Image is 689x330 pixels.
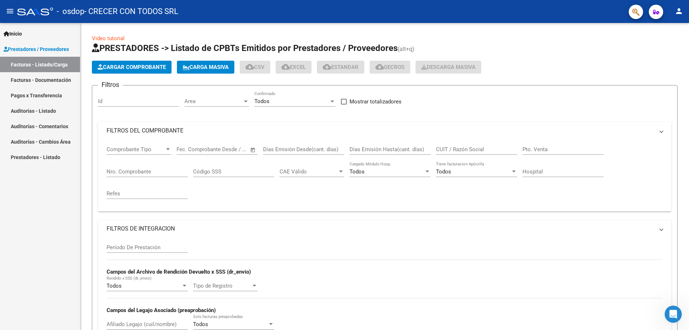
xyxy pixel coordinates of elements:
[107,269,251,275] strong: Campos del Archivo de Rendición Devuelto x SSS (dr_envio)
[281,62,290,71] mat-icon: cloud_download
[98,220,671,237] mat-expansion-panel-header: FILTROS DE INTEGRACION
[281,64,306,70] span: EXCEL
[375,62,384,71] mat-icon: cloud_download
[317,61,364,74] button: Estandar
[323,62,331,71] mat-icon: cloud_download
[212,146,247,153] input: Fecha fin
[398,46,414,52] span: (alt+q)
[193,283,251,289] span: Tipo de Registro
[240,61,270,74] button: CSV
[14,63,129,75] p: Necesitás ayuda?
[7,84,136,104] div: Envíanos un mensaje
[416,61,481,74] app-download-masive: Descarga masiva de comprobantes (adjuntos)
[72,224,144,253] button: Mensajes
[28,242,44,247] span: Inicio
[98,122,671,139] mat-expansion-panel-header: FILTROS DEL COMPROBANTE
[276,61,311,74] button: EXCEL
[98,80,123,90] h3: Filtros
[249,146,257,154] button: Open calendar
[436,168,451,175] span: Todos
[98,64,166,70] span: Cargar Comprobante
[4,45,69,53] span: Prestadores / Proveedores
[280,168,338,175] span: CAE Válido
[184,98,243,104] span: Area
[177,146,206,153] input: Fecha inicio
[107,127,654,135] mat-panel-title: FILTROS DEL COMPROBANTE
[92,43,398,53] span: PRESTADORES -> Listado de CPBTs Emitidos por Prestadores / Proveedores
[96,242,119,247] span: Mensajes
[98,139,671,212] div: FILTROS DEL COMPROBANTE
[92,35,125,42] a: Video tutorial
[107,146,165,153] span: Comprobante Tipo
[370,61,410,74] button: Gecros
[323,64,358,70] span: Estandar
[177,61,234,74] button: Carga Masiva
[665,306,682,323] iframe: Intercom live chat
[4,30,22,38] span: Inicio
[15,90,120,98] div: Envíanos un mensaje
[92,61,172,74] button: Cargar Comprobante
[123,11,136,24] div: Cerrar
[84,4,178,19] span: - CRECER CON TODOS SRL
[193,321,208,327] span: Todos
[245,62,254,71] mat-icon: cloud_download
[350,97,402,106] span: Mostrar totalizadores
[6,7,14,15] mat-icon: menu
[183,64,229,70] span: Carga Masiva
[254,98,269,104] span: Todos
[245,64,264,70] span: CSV
[421,64,475,70] span: Descarga Masiva
[350,168,365,175] span: Todos
[375,64,404,70] span: Gecros
[107,283,122,289] span: Todos
[107,307,216,313] strong: Campos del Legajo Asociado (preaprobación)
[14,51,129,63] p: Hola! .
[416,61,481,74] button: Descarga Masiva
[107,225,654,233] mat-panel-title: FILTROS DE INTEGRACION
[675,7,683,15] mat-icon: person
[57,4,84,19] span: - osdop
